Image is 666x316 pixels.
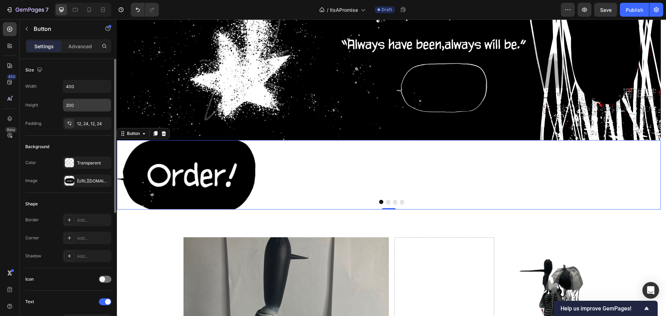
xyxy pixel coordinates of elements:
button: Show survey - Help us improve GemPages! [561,304,651,313]
div: Publish [626,6,643,14]
div: Image [25,178,37,184]
input: Auto [63,99,111,111]
div: Undo/Redo [131,3,159,17]
button: Dot [283,180,287,185]
span: / [327,6,328,14]
div: Add... [77,253,110,259]
div: Corner [25,235,39,241]
div: Color [25,160,36,166]
button: Publish [620,3,649,17]
div: Width [25,83,37,89]
span: ItsAPromise [330,6,358,14]
div: 450 [7,74,17,79]
button: Dot [276,180,280,185]
div: Background [25,144,49,150]
span: Help us improve GemPages! [561,305,642,312]
div: Add... [77,235,110,241]
span: Draft [382,7,392,13]
div: [URL][DOMAIN_NAME] [77,178,110,184]
input: Auto [63,80,111,93]
p: Settings [34,43,54,50]
button: Dot [262,180,266,185]
div: Beta [5,127,17,133]
div: 12, 24, 12, 24 [77,121,110,127]
div: Icon [25,276,34,282]
div: Size [25,66,44,75]
button: 7 [3,3,52,17]
div: Open Intercom Messenger [642,282,659,299]
div: Padding [25,120,41,127]
div: Text [25,299,34,305]
button: Carousel Next Arrow [524,46,544,65]
span: Save [600,7,612,13]
p: Advanced [68,43,92,50]
div: Add... [77,217,110,223]
div: Shadow [25,253,41,259]
button: Save [594,3,617,17]
iframe: Design area [117,19,666,316]
button: Dot [269,180,273,185]
div: Transparent [77,160,110,166]
p: Button [34,25,93,33]
div: Shape [25,201,38,207]
div: Border [25,217,39,223]
p: 7 [45,6,49,14]
div: Height [25,102,38,108]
